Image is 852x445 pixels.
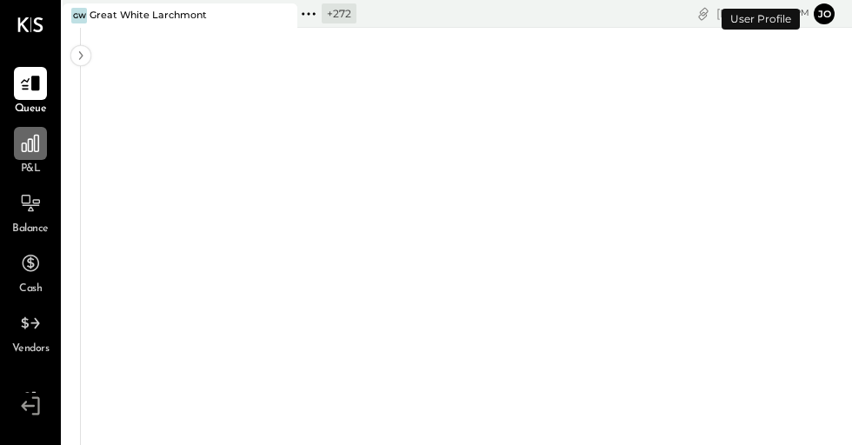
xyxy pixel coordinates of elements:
button: Jo [814,3,835,24]
a: Cash [1,247,60,297]
a: P&L [1,127,60,177]
div: GW [71,8,87,23]
div: + 272 [322,3,356,23]
span: Cash [19,282,42,297]
span: 12 : 18 [757,5,792,22]
a: Balance [1,187,60,237]
span: Vendors [12,342,50,357]
span: Balance [12,222,49,237]
div: [DATE] [716,5,809,22]
a: Bookkeeper [1,383,60,434]
a: Queue [1,67,60,117]
span: P&L [21,162,41,177]
a: Vendors [1,307,60,357]
div: copy link [695,4,712,23]
div: User Profile [722,9,800,30]
div: Great White Larchmont [90,9,207,23]
span: pm [795,7,809,19]
span: Queue [15,102,47,117]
